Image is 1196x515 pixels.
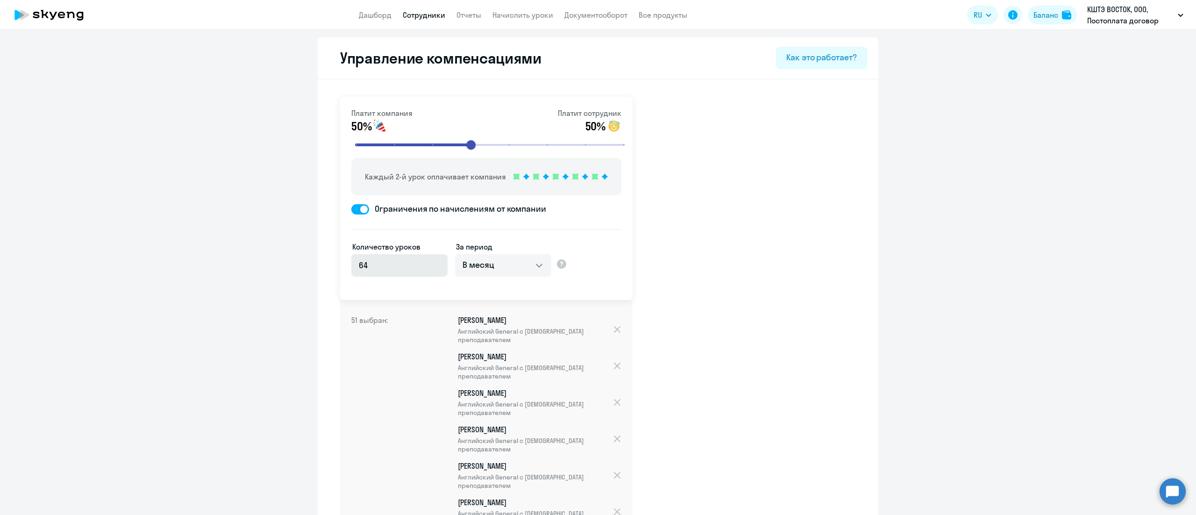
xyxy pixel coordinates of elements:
span: 50% [351,119,371,134]
p: КШТЭ ВОСТОК, ООО, Постоплата договор [1087,4,1174,26]
p: [PERSON_NAME] [458,351,612,380]
a: Начислить уроки [492,10,553,20]
span: Ограничения по начислениям от компании [369,203,546,215]
a: Сотрудники [403,10,445,20]
p: [PERSON_NAME] [458,424,612,453]
p: [PERSON_NAME] [458,461,612,490]
p: Каждый 2-й урок оплачивает компания [365,171,506,182]
span: 50% [585,119,605,134]
span: Английский General с [DEMOGRAPHIC_DATA] преподавателем [458,436,612,453]
span: Английский General с [DEMOGRAPHIC_DATA] преподавателем [458,473,612,490]
a: Дашборд [359,10,392,20]
img: smile [372,119,387,134]
label: За период [456,241,492,252]
span: Английский General с [DEMOGRAPHIC_DATA] преподавателем [458,327,612,344]
button: RU [967,6,998,24]
a: Отчеты [456,10,481,20]
div: Как это работает? [786,51,857,64]
p: Платит компания [351,107,413,119]
span: RU [974,9,982,21]
label: Количество уроков [352,241,420,252]
button: Балансbalance [1028,6,1077,24]
img: balance [1062,10,1071,20]
span: Английский General с [DEMOGRAPHIC_DATA] преподавателем [458,400,612,417]
button: КШТЭ ВОСТОК, ООО, Постоплата договор [1082,4,1188,26]
a: Все продукты [639,10,687,20]
img: smile [606,119,621,134]
h2: Управление компенсациями [329,49,541,67]
button: Как это работает? [776,47,867,69]
a: Документооборот [564,10,627,20]
p: [PERSON_NAME] [458,388,612,417]
p: [PERSON_NAME] [458,315,612,344]
span: Английский General с [DEMOGRAPHIC_DATA] преподавателем [458,364,612,380]
p: Платит сотрудник [558,107,621,119]
div: Баланс [1033,9,1058,21]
